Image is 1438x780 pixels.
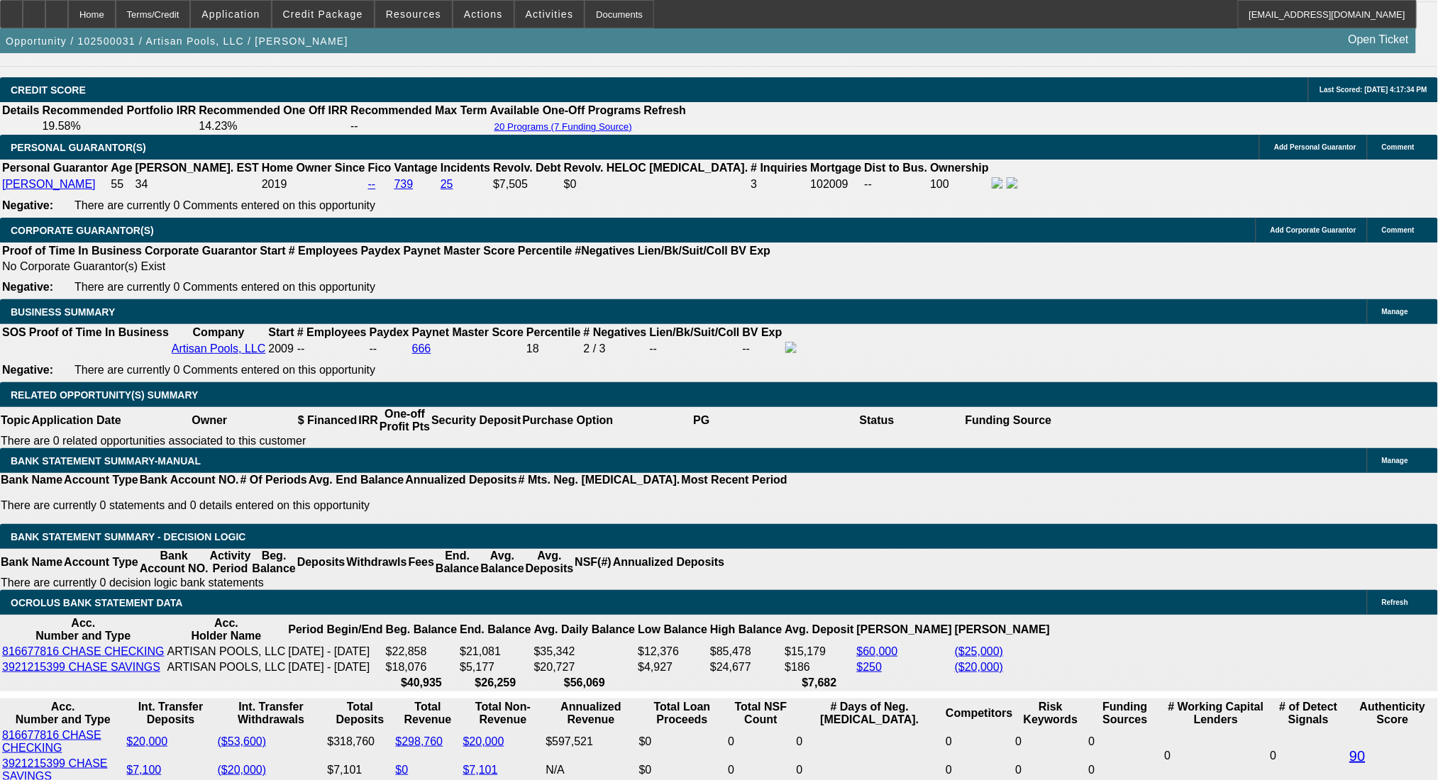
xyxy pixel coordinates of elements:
[518,245,572,257] b: Percentile
[637,645,708,659] td: $12,376
[459,645,531,659] td: $21,081
[435,549,480,576] th: End. Balance
[1088,700,1163,727] th: Funding Sources
[681,473,788,487] th: Most Recent Period
[404,473,517,487] th: Annualized Deposits
[992,177,1003,189] img: facebook-icon.png
[385,645,458,659] td: $22,858
[545,700,636,727] th: Annualized Revenue
[385,616,458,643] th: Beg. Balance
[638,245,728,257] b: Lien/Bk/Suit/Coll
[865,162,928,174] b: Dist to Bus.
[74,281,375,293] span: There are currently 0 Comments entered on this opportunity
[459,660,531,674] td: $5,177
[11,84,86,96] span: CREDIT SCORE
[637,660,708,674] td: $4,927
[135,177,260,192] td: 34
[1382,226,1415,234] span: Comment
[546,735,636,748] div: $597,521
[525,549,575,576] th: Avg. Deposits
[308,473,405,487] th: Avg. End Balance
[31,407,121,434] th: Application Date
[945,700,1013,727] th: Competitors
[41,104,197,118] th: Recommended Portfolio IRR
[63,549,139,576] th: Account Type
[272,1,374,28] button: Credit Package
[459,616,531,643] th: End. Balance
[122,407,297,434] th: Owner
[11,531,246,542] span: Bank Statement Summary - Decision Logic
[11,142,146,153] span: PERSONAL GUARANTOR(S)
[126,764,161,776] a: $7,100
[490,121,636,133] button: 20 Programs (7 Funding Source)
[361,245,401,257] b: Paydex
[533,676,636,690] th: $56,069
[709,616,782,643] th: High Balance
[198,119,348,133] td: 14.23%
[267,341,294,357] td: 2009
[533,660,636,674] td: $20,727
[492,177,562,192] td: $7,505
[1349,700,1437,727] th: Authenticity Score
[110,177,133,192] td: 55
[751,162,807,174] b: # Inquiries
[929,177,990,192] td: 100
[396,735,443,747] a: $298,760
[1270,700,1348,727] th: # of Detect Signals
[1382,308,1408,316] span: Manage
[526,326,580,338] b: Percentile
[193,326,245,338] b: Company
[1,260,777,274] td: No Corporate Guarantor(s) Exist
[145,245,257,257] b: Corporate Guarantor
[379,407,431,434] th: One-off Profit Pts
[408,549,435,576] th: Fees
[584,326,647,338] b: # Negatives
[111,162,132,174] b: Age
[1,616,165,643] th: Acc. Number and Type
[785,616,855,643] th: Avg. Deposit
[262,178,287,190] span: 2019
[638,700,726,727] th: Total Loan Proceeds
[1350,748,1366,764] a: 90
[584,342,647,355] div: 2 / 3
[287,660,383,674] td: [DATE] - [DATE]
[167,645,287,659] td: ARTISAN POOLS, LLC
[260,245,285,257] b: Start
[11,306,115,318] span: BUSINESS SUMMARY
[480,549,524,576] th: Avg. Balance
[394,162,438,174] b: Vantage
[198,104,348,118] th: Recommended One Off IRR
[731,245,770,257] b: BV Exp
[856,616,953,643] th: [PERSON_NAME]
[796,700,944,727] th: # Days of Neg. [MEDICAL_DATA].
[404,245,515,257] b: Paynet Master Score
[649,341,741,357] td: --
[2,645,165,657] a: 816677816 CHASE CHECKING
[218,764,267,776] a: ($20,000)
[396,764,409,776] a: $0
[493,162,561,174] b: Revolv. Debt
[727,728,794,755] td: 0
[28,325,170,340] th: Proof of Time In Business
[785,660,855,674] td: $186
[533,616,636,643] th: Avg. Daily Balance
[526,342,580,355] div: 18
[167,616,287,643] th: Acc. Holder Name
[2,281,53,293] b: Negative:
[1382,457,1408,464] span: Manage
[709,645,782,659] td: $85,478
[240,473,308,487] th: # Of Periods
[637,616,708,643] th: Low Balance
[1382,598,1408,606] span: Refresh
[750,177,808,192] td: 3
[326,700,393,727] th: Total Deposits
[563,177,749,192] td: $0
[326,728,393,755] td: $318,760
[1015,700,1087,727] th: Risk Keywords
[289,245,358,257] b: # Employees
[394,178,414,190] a: 739
[126,735,167,747] a: $20,000
[614,407,789,434] th: PG
[965,407,1053,434] th: Funding Source
[612,549,725,576] th: Annualized Deposits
